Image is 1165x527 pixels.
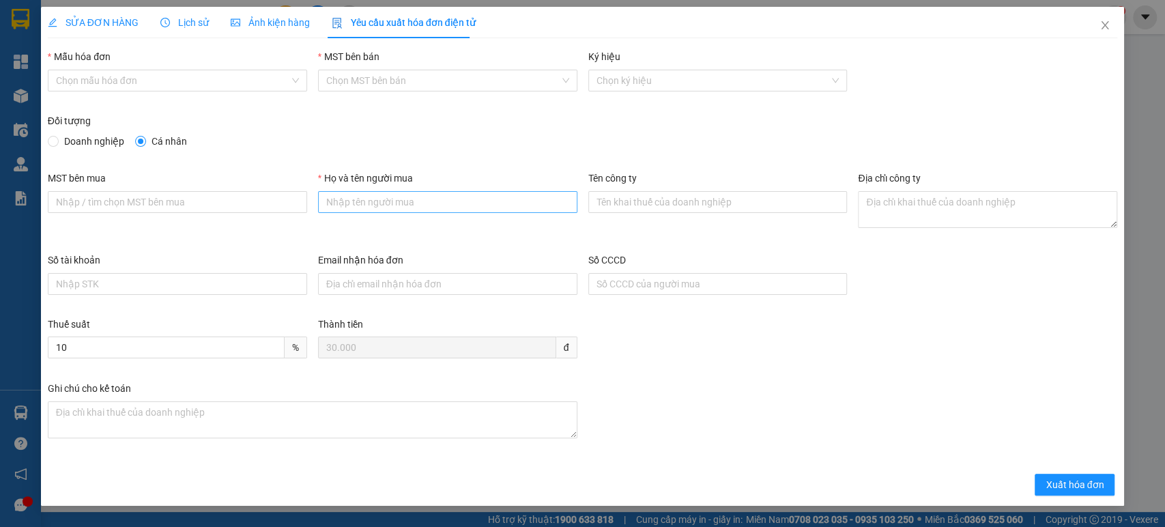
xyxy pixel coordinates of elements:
label: Địa chỉ công ty [858,173,920,184]
label: Thuế suất [48,319,90,330]
img: icon [332,18,343,29]
label: Thành tiền [318,319,363,330]
textarea: Ghi chú cho kế toán [48,401,577,438]
label: Email nhận hóa đơn [318,255,403,266]
span: Xuất hóa đơn [1046,477,1104,492]
input: Email nhận hóa đơn [318,273,577,295]
button: Xuất hóa đơn [1035,474,1114,496]
span: close [1099,20,1110,31]
span: Ảnh kiện hàng [231,17,310,28]
input: Số tài khoản [48,273,307,295]
label: Đối tượng [48,115,91,126]
label: Ký hiệu [588,51,620,62]
span: % [285,337,307,358]
label: Số tài khoản [48,255,100,266]
input: Thuế suất [48,337,285,358]
span: Cá nhân [146,134,192,149]
span: đ [556,337,577,358]
button: Close [1086,7,1124,45]
input: Họ và tên người mua [318,191,577,213]
label: Họ và tên người mua [318,173,413,184]
label: Số CCCD [588,255,626,266]
input: Số CCCD [588,273,848,295]
span: SỬA ĐƠN HÀNG [48,17,139,28]
label: Tên công ty [588,173,637,184]
textarea: Địa chỉ công ty [858,191,1117,228]
input: Tên công ty [588,191,848,213]
span: Doanh nghiệp [59,134,130,149]
label: Mẫu hóa đơn [48,51,111,62]
span: clock-circle [160,18,170,27]
label: MST bên mua [48,173,106,184]
input: MST bên mua [48,191,307,213]
span: edit [48,18,57,27]
span: Lịch sử [160,17,209,28]
span: picture [231,18,240,27]
span: Yêu cầu xuất hóa đơn điện tử [332,17,476,28]
label: Ghi chú cho kế toán [48,383,131,394]
label: MST bên bán [318,51,379,62]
